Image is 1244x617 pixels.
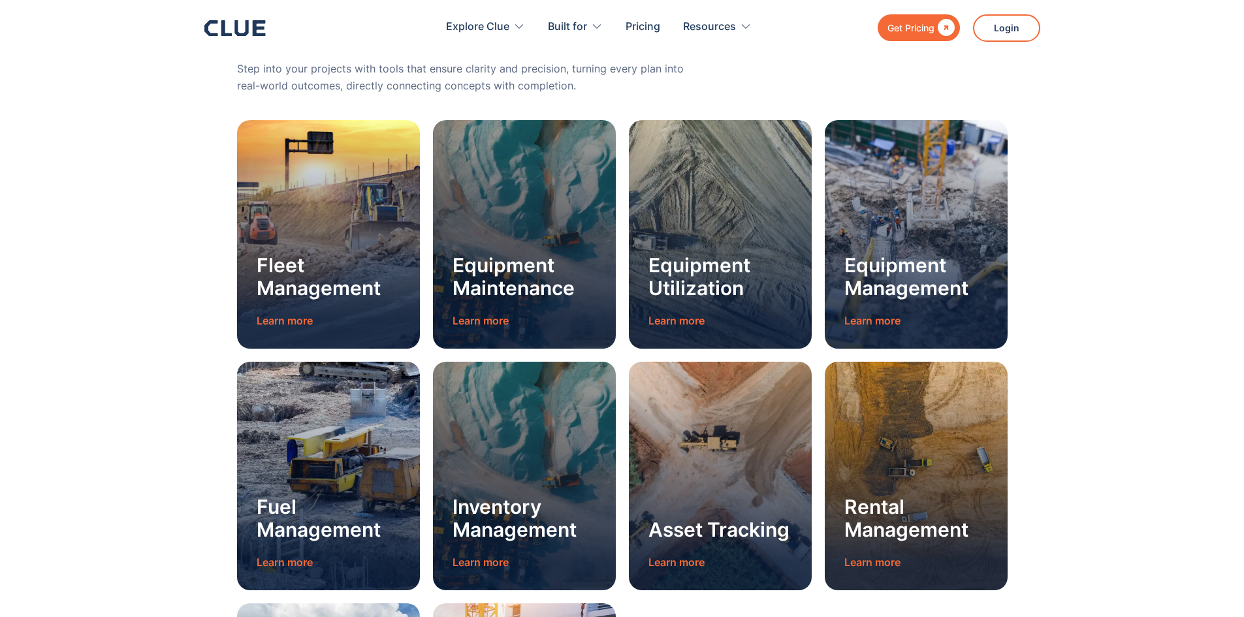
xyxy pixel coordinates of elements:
[648,254,792,300] h3: Equipment Utilization
[683,7,736,48] div: Resources
[844,313,901,329] a: Learn more
[237,61,694,93] p: Step into your projects with tools that ensure clarity and precision, turning every plan into rea...
[453,241,596,306] a: Equipment Maintenance
[453,483,596,548] a: Inventory Management
[257,496,400,541] h3: Fuel Management
[648,241,792,306] a: Equipment Utilization
[648,505,789,548] a: Asset Tracking
[446,7,509,48] div: Explore Clue
[626,7,660,48] a: Pricing
[844,241,988,306] a: Equipment Management
[548,7,587,48] div: Built for
[548,7,603,48] div: Built for
[973,14,1040,42] a: Login
[844,254,988,300] h3: Equipment Management
[257,241,400,306] a: Fleet Management
[446,7,525,48] div: Explore Clue
[878,14,960,41] a: Get Pricing
[257,483,400,548] a: Fuel Management
[648,554,705,571] a: Learn more
[453,554,509,571] a: Learn more
[844,483,988,548] a: Rental Management
[683,7,752,48] div: Resources
[257,313,313,329] a: Learn more
[648,518,789,541] h3: Asset Tracking
[257,554,313,571] a: Learn more
[453,496,596,541] h3: Inventory Management
[934,20,955,36] div: 
[257,254,400,300] h3: Fleet Management
[453,254,596,300] h3: Equipment Maintenance
[887,20,934,36] div: Get Pricing
[453,313,509,329] a: Learn more
[844,554,901,571] a: Learn more
[648,313,705,329] a: Learn more
[844,496,988,541] h3: Rental Management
